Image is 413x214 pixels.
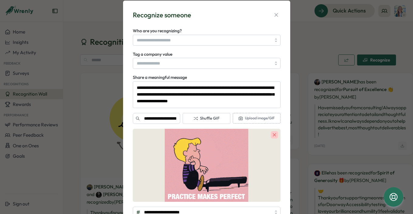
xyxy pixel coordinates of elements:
button: Shuffle GIF [183,113,230,124]
span: Shuffle GIF [193,116,219,121]
label: Who are you recognizing? [133,28,182,34]
div: Recognize someone [133,10,191,20]
img: gif [133,129,280,202]
label: Share a meaningful message [133,74,187,81]
label: Tag a company value [133,51,172,58]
